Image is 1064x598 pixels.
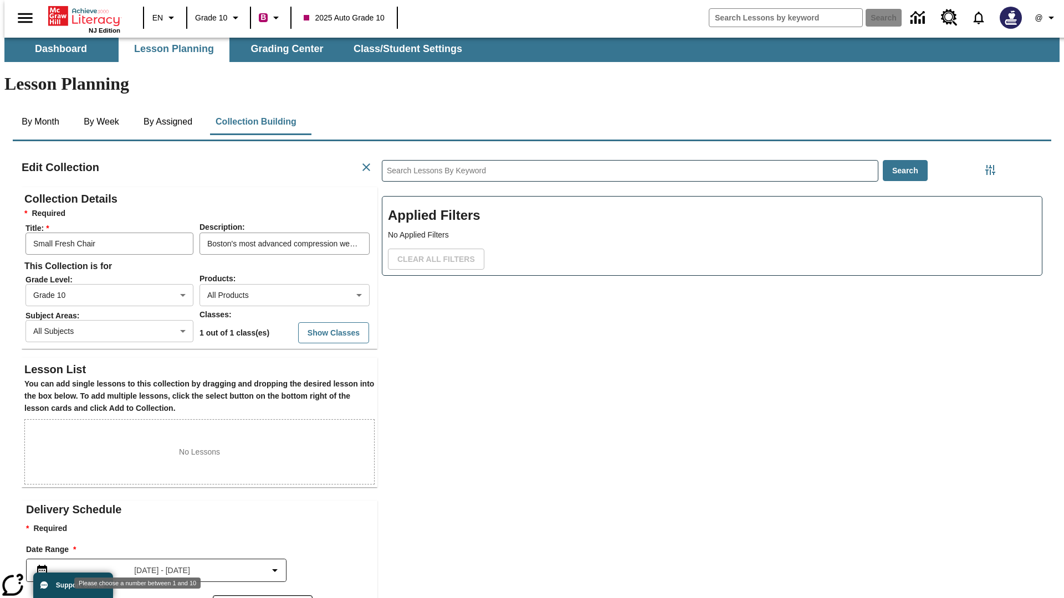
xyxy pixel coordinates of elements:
[89,27,120,34] span: NJ Edition
[25,233,193,255] input: Title
[4,74,1060,94] h1: Lesson Planning
[382,196,1042,276] div: Applied Filters
[134,565,190,576] span: [DATE] - [DATE]
[993,3,1029,32] button: Select a new avatar
[152,12,163,24] span: EN
[904,3,934,33] a: Data Center
[4,35,472,62] div: SubNavbar
[24,208,375,220] h6: Required
[388,202,1036,229] h2: Applied Filters
[6,35,116,62] button: Dashboard
[26,501,377,518] h2: Delivery Schedule
[199,327,269,339] p: 1 out of 1 class(es)
[24,259,375,274] h6: This Collection is for
[260,11,266,24] span: B
[48,5,120,27] a: Home
[964,3,993,32] a: Notifications
[199,284,370,306] div: All Products
[382,161,878,181] input: Search Lessons By Keyword
[199,274,236,283] span: Products :
[25,275,198,284] span: Grade Level :
[191,8,247,28] button: Grade: Grade 10, Select a grade
[199,223,245,231] span: Description :
[74,109,129,135] button: By Week
[119,35,229,62] button: Lesson Planning
[74,578,201,589] div: Please choose a number between 1 and 10
[33,573,113,598] button: Support Offline
[56,581,104,589] span: Support Offline
[48,4,120,34] div: Home
[31,564,282,577] button: Select the date range menu item
[13,109,68,135] button: By Month
[709,9,862,27] input: search field
[250,43,323,55] span: Grading Center
[354,43,462,55] span: Class/Student Settings
[135,109,201,135] button: By Assigned
[25,224,198,233] span: Title :
[22,158,99,176] h2: Edit Collection
[4,33,1060,62] div: SubNavbar
[199,310,232,319] span: Classes :
[35,43,87,55] span: Dashboard
[304,12,384,24] span: 2025 Auto Grade 10
[25,311,198,320] span: Subject Areas :
[24,378,375,415] h6: You can add single lessons to this collection by dragging and dropping the desired lesson into th...
[25,320,193,342] div: All Subjects
[298,322,369,344] button: Show Classes
[1000,7,1022,29] img: Avatar
[355,156,377,178] button: Cancel
[199,233,370,255] input: Description
[268,564,282,577] svg: Collapse Date Range Filter
[195,12,227,24] span: Grade 10
[9,2,42,34] button: Open side menu
[388,229,1036,241] p: No Applied Filters
[147,8,183,28] button: Language: EN, Select a language
[25,284,193,306] div: Grade 10
[207,109,305,135] button: Collection Building
[24,360,375,378] h2: Lesson List
[26,544,377,556] h3: Date Range
[1035,12,1042,24] span: @
[24,190,375,208] h2: Collection Details
[26,523,377,535] p: Required
[254,8,287,28] button: Boost Class color is violet red. Change class color
[232,35,342,62] button: Grading Center
[883,160,928,182] button: Search
[134,43,214,55] span: Lesson Planning
[979,159,1001,181] button: Filters Side menu
[934,3,964,33] a: Resource Center, Will open in new tab
[1029,8,1064,28] button: Profile/Settings
[179,446,220,458] p: No Lessons
[345,35,471,62] button: Class/Student Settings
